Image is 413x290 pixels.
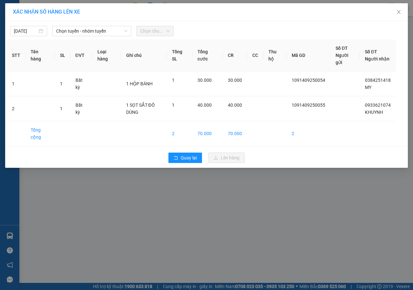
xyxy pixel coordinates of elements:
td: 1 [7,71,25,96]
td: Tổng cộng [25,121,55,146]
th: Tên hàng [25,39,55,71]
span: close [396,9,401,15]
li: 01 [PERSON_NAME] [3,14,123,22]
span: Số ĐT [365,49,377,54]
span: 1091409250054 [292,78,325,83]
span: Người nhận [365,56,389,61]
td: 2 [7,96,25,121]
th: ĐVT [70,39,93,71]
span: 1 HỘP BÁNH [126,81,153,86]
span: MY [365,85,371,90]
th: Tổng SL [167,39,192,71]
span: down [124,29,128,33]
span: 1 SỌT SẮT ĐỒ DÙNG [126,102,155,115]
b: [PERSON_NAME] [37,4,91,12]
span: Chọn tuyến - nhóm tuyến [56,26,127,36]
td: Bất kỳ [70,96,93,121]
span: 1 [60,81,63,86]
span: 0384251418 [365,78,391,83]
input: 14/09/2025 [14,27,37,35]
span: 1 [60,106,63,111]
span: 1 [172,78,175,83]
th: SL [55,39,70,71]
span: 0933621074 [365,102,391,108]
td: 70.000 [192,121,223,146]
th: Tổng cước [192,39,223,71]
b: GỬI : 109 QL 13 [3,40,65,51]
button: rollbackQuay lại [168,153,202,163]
span: KHUYNH [365,110,383,115]
span: Người gửi [336,53,348,65]
span: 30.000 [228,78,242,83]
button: uploadLên hàng [208,153,245,163]
span: 40.000 [228,102,242,108]
th: Loại hàng [92,39,121,71]
th: STT [7,39,25,71]
th: Thu hộ [263,39,287,71]
span: rollback [174,156,178,161]
th: Ghi chú [121,39,167,71]
span: 30.000 [197,78,212,83]
span: environment [37,16,42,21]
span: phone [37,24,42,29]
button: Close [390,3,408,21]
span: 40.000 [197,102,212,108]
span: 1091409250055 [292,102,325,108]
span: Số ĐT [336,46,348,51]
span: Chọn chuyến [140,26,170,36]
span: XÁC NHẬN SỐ HÀNG LÊN XE [13,9,80,15]
th: CR [223,39,247,71]
span: 1 [172,102,175,108]
td: 2 [287,121,330,146]
td: Bất kỳ [70,71,93,96]
li: 02523854854 [3,22,123,30]
th: CC [247,39,263,71]
span: Quay lại [181,154,197,161]
th: Mã GD [287,39,330,71]
td: 70.000 [223,121,247,146]
img: logo.jpg [3,3,35,35]
td: 2 [167,121,192,146]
